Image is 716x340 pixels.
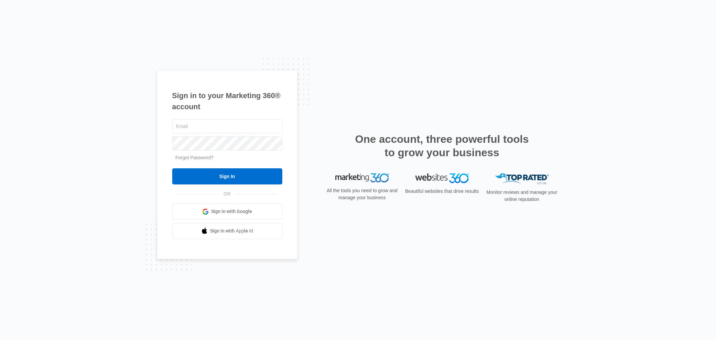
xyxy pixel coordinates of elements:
[415,173,469,183] img: Websites 360
[172,168,282,184] input: Sign In
[495,173,549,184] img: Top Rated Local
[172,223,282,239] a: Sign in with Apple Id
[325,187,400,201] p: All the tools you need to grow and manage your business
[176,155,214,160] a: Forgot Password?
[353,132,531,159] h2: One account, three powerful tools to grow your business
[211,208,252,215] span: Sign in with Google
[172,204,282,220] a: Sign in with Google
[404,188,480,195] p: Beautiful websites that drive results
[219,190,235,198] span: OR
[335,173,389,183] img: Marketing 360
[172,90,282,112] h1: Sign in to your Marketing 360® account
[172,119,282,133] input: Email
[210,227,253,235] span: Sign in with Apple Id
[484,189,560,203] p: Monitor reviews and manage your online reputation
